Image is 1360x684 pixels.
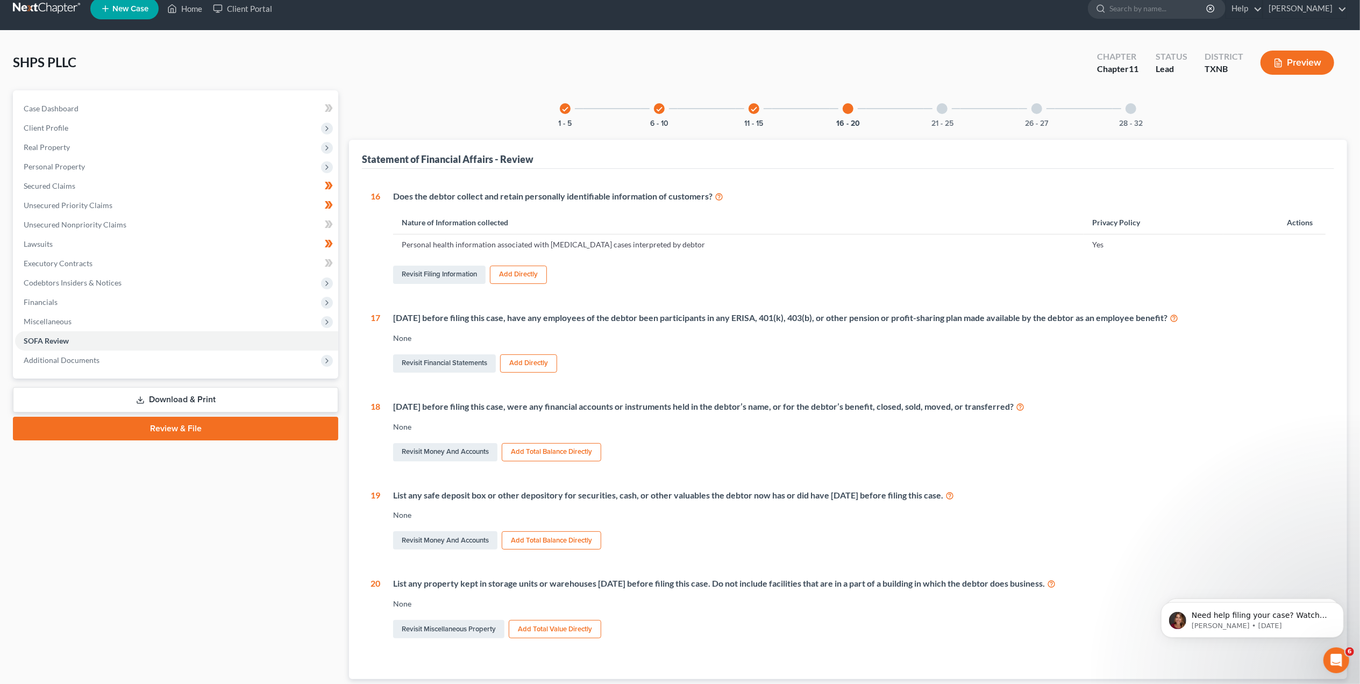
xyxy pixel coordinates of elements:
div: Statement of Financial Affairs - Review [362,153,533,166]
a: Lawsuits [15,234,338,254]
p: Message from Katie, sent 1w ago [47,41,186,51]
button: 1 - 5 [559,120,572,127]
button: Add Total Balance Directly [502,443,601,461]
div: 18 [371,401,380,464]
span: Need help filing your case? Watch this video! Still need help? Here are two articles with instruc... [47,31,185,104]
button: 16 - 20 [836,120,860,127]
button: 26 - 27 [1025,120,1048,127]
a: SOFA Review [15,331,338,351]
button: 21 - 25 [931,120,953,127]
span: Executory Contracts [24,259,92,268]
span: 11 [1129,63,1138,74]
div: District [1205,51,1243,63]
iframe: Intercom live chat [1323,647,1349,673]
button: Add Total Balance Directly [502,531,601,550]
a: Revisit Money and Accounts [393,443,497,461]
th: Nature of Information collected [393,211,1084,234]
div: Chapter [1097,63,1138,75]
td: Personal health information associated with [MEDICAL_DATA] cases interpreted by debtor [393,234,1084,255]
div: None [393,333,1326,344]
td: Yes [1084,234,1224,255]
a: Revisit Miscellaneous Property [393,620,504,638]
button: Add Total Value Directly [509,620,601,638]
div: [DATE] before filing this case, were any financial accounts or instruments held in the debtor’s n... [393,401,1326,413]
a: Executory Contracts [15,254,338,273]
a: Unsecured Priority Claims [15,196,338,215]
button: Add Directly [490,266,547,284]
span: SHPS PLLC [13,54,76,70]
a: Download & Print [13,387,338,412]
span: Personal Property [24,162,85,171]
div: 16 [371,190,380,286]
div: 19 [371,489,380,552]
span: New Case [112,5,148,13]
th: Privacy Policy [1084,211,1224,234]
span: Client Profile [24,123,68,132]
span: Additional Documents [24,355,99,365]
div: 20 [371,578,380,640]
div: List any safe deposit box or other depository for securities, cash, or other valuables the debtor... [393,489,1326,502]
div: List any property kept in storage units or warehouses [DATE] before filing this case. Do not incl... [393,578,1326,590]
button: Preview [1261,51,1334,75]
i: check [656,105,663,113]
a: Secured Claims [15,176,338,196]
a: Revisit Money and Accounts [393,531,497,550]
div: TXNB [1205,63,1243,75]
span: Secured Claims [24,181,75,190]
iframe: Intercom notifications message [1145,580,1360,655]
a: Unsecured Nonpriority Claims [15,215,338,234]
i: check [750,105,758,113]
a: Review & File [13,417,338,440]
div: Lead [1156,63,1187,75]
div: None [393,510,1326,521]
button: 11 - 15 [744,120,763,127]
div: Does the debtor collect and retain personally identifiable information of customers? [393,190,1326,203]
a: Revisit Financial Statements [393,354,496,373]
span: Real Property [24,142,70,152]
div: Status [1156,51,1187,63]
th: Actions [1223,211,1326,234]
span: 6 [1345,647,1354,656]
span: SOFA Review [24,336,69,345]
span: Codebtors Insiders & Notices [24,278,122,287]
div: [DATE] before filing this case, have any employees of the debtor been participants in any ERISA, ... [393,312,1326,324]
div: Chapter [1097,51,1138,63]
i: check [561,105,569,113]
span: Lawsuits [24,239,53,248]
button: 6 - 10 [650,120,668,127]
span: Financials [24,297,58,307]
span: Unsecured Priority Claims [24,201,112,210]
span: Case Dashboard [24,104,79,113]
span: Unsecured Nonpriority Claims [24,220,126,229]
button: Add Directly [500,354,557,373]
button: 28 - 32 [1119,120,1143,127]
a: Revisit Filing Information [393,266,486,284]
div: None [393,422,1326,432]
div: None [393,598,1326,609]
a: Case Dashboard [15,99,338,118]
span: Miscellaneous [24,317,72,326]
div: 17 [371,312,380,375]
